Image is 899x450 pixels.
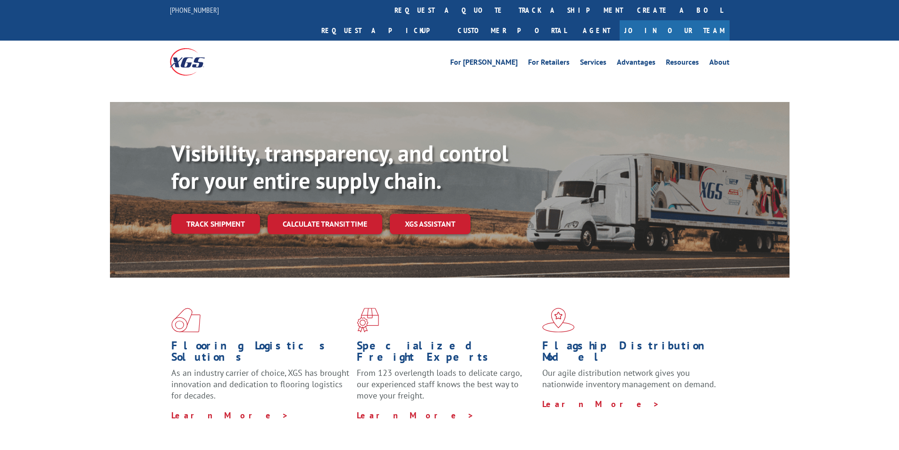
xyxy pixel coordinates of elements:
span: Our agile distribution network gives you nationwide inventory management on demand. [542,367,716,390]
a: Advantages [617,59,655,69]
a: Customer Portal [451,20,573,41]
h1: Flooring Logistics Solutions [171,340,350,367]
a: XGS ASSISTANT [390,214,471,234]
img: xgs-icon-flagship-distribution-model-red [542,308,575,332]
a: Track shipment [171,214,260,234]
b: Visibility, transparency, and control for your entire supply chain. [171,138,508,195]
a: [PHONE_NUMBER] [170,5,219,15]
img: xgs-icon-focused-on-flooring-red [357,308,379,332]
h1: Specialized Freight Experts [357,340,535,367]
span: As an industry carrier of choice, XGS has brought innovation and dedication to flooring logistics... [171,367,349,401]
a: Resources [666,59,699,69]
p: From 123 overlength loads to delicate cargo, our experienced staff knows the best way to move you... [357,367,535,409]
a: Learn More > [357,410,474,421]
a: Learn More > [171,410,289,421]
a: For Retailers [528,59,570,69]
a: Calculate transit time [268,214,382,234]
a: Agent [573,20,620,41]
img: xgs-icon-total-supply-chain-intelligence-red [171,308,201,332]
a: Learn More > [542,399,660,409]
a: About [709,59,730,69]
a: Request a pickup [314,20,451,41]
h1: Flagship Distribution Model [542,340,721,367]
a: Join Our Team [620,20,730,41]
a: For [PERSON_NAME] [450,59,518,69]
a: Services [580,59,606,69]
